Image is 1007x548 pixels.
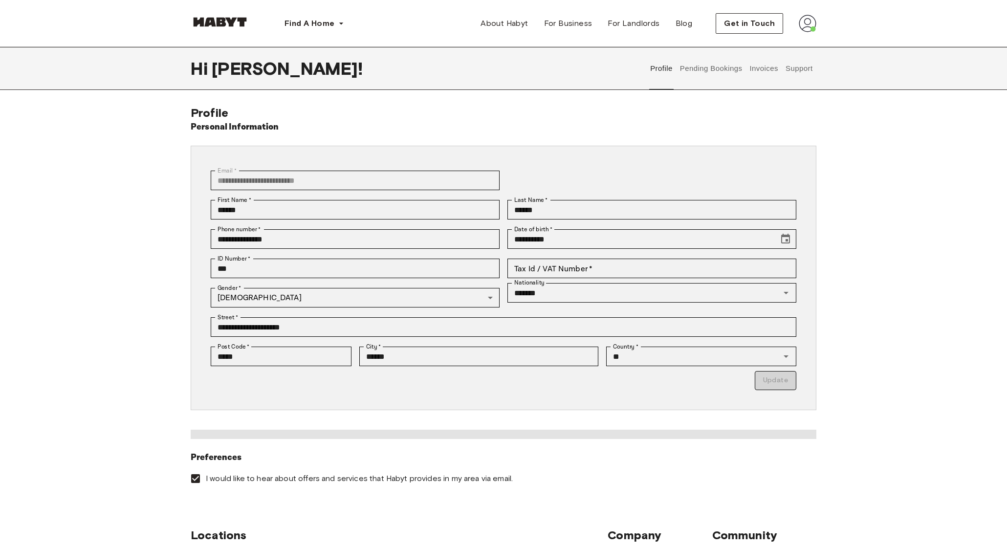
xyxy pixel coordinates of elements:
[218,166,237,175] label: Email
[649,47,674,90] button: Profile
[647,47,816,90] div: user profile tabs
[784,47,814,90] button: Support
[724,18,775,29] span: Get in Touch
[608,18,659,29] span: For Landlords
[218,225,261,234] label: Phone number
[211,171,500,190] div: You can't change your email address at the moment. Please reach out to customer support in case y...
[600,14,667,33] a: For Landlords
[776,229,795,249] button: Choose date, selected date is Apr 8, 1998
[481,18,528,29] span: About Habyt
[799,15,816,32] img: avatar
[514,196,548,204] label: Last Name
[218,196,251,204] label: First Name
[544,18,592,29] span: For Business
[218,342,250,351] label: Post Code
[218,284,241,292] label: Gender
[191,106,228,120] span: Profile
[277,14,352,33] button: Find A Home
[679,47,744,90] button: Pending Bookings
[211,288,500,307] div: [DEMOGRAPHIC_DATA]
[218,313,238,322] label: Street
[608,528,712,543] span: Company
[191,451,816,464] h6: Preferences
[206,473,513,484] span: I would like to hear about offers and services that Habyt provides in my area via email.
[191,528,608,543] span: Locations
[779,286,793,300] button: Open
[366,342,381,351] label: City
[473,14,536,33] a: About Habyt
[191,120,279,134] h6: Personal Information
[218,254,250,263] label: ID Number
[676,18,693,29] span: Blog
[779,350,793,363] button: Open
[212,58,363,79] span: [PERSON_NAME] !
[668,14,701,33] a: Blog
[514,279,545,287] label: Nationality
[191,58,212,79] span: Hi
[514,225,552,234] label: Date of birth
[536,14,600,33] a: For Business
[191,17,249,27] img: Habyt
[712,528,816,543] span: Community
[716,13,783,34] button: Get in Touch
[748,47,779,90] button: Invoices
[613,342,638,351] label: Country
[285,18,334,29] span: Find A Home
